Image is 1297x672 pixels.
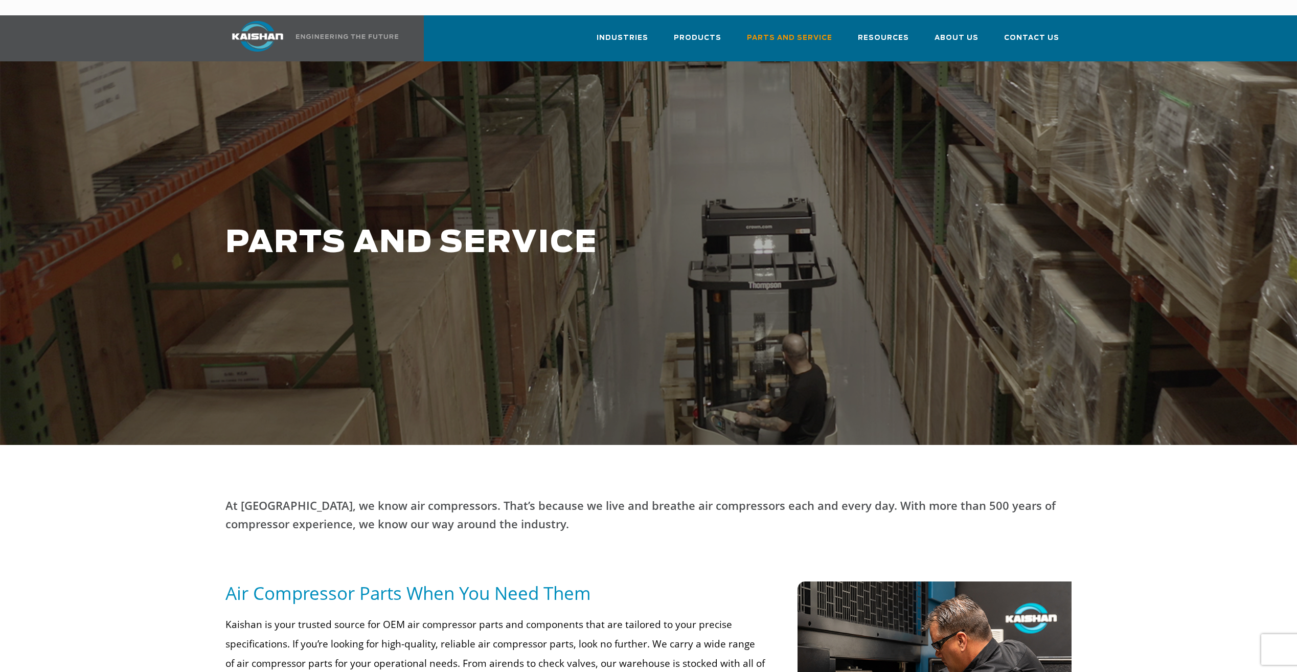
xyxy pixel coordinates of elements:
[1004,32,1059,44] span: Contact Us
[597,32,648,44] span: Industries
[1004,25,1059,59] a: Contact Us
[747,25,832,59] a: Parts and Service
[674,32,721,44] span: Products
[674,25,721,59] a: Products
[747,32,832,44] span: Parts and Service
[225,226,929,260] h1: PARTS AND SERVICE
[935,32,979,44] span: About Us
[858,25,909,59] a: Resources
[225,496,1072,533] p: At [GEOGRAPHIC_DATA], we know air compressors. That’s because we live and breathe air compressors...
[225,581,765,604] h5: Air Compressor Parts When You Need Them
[858,32,909,44] span: Resources
[935,25,979,59] a: About Us
[219,15,400,61] a: Kaishan USA
[296,34,398,39] img: Engineering the future
[597,25,648,59] a: Industries
[219,21,296,52] img: kaishan logo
